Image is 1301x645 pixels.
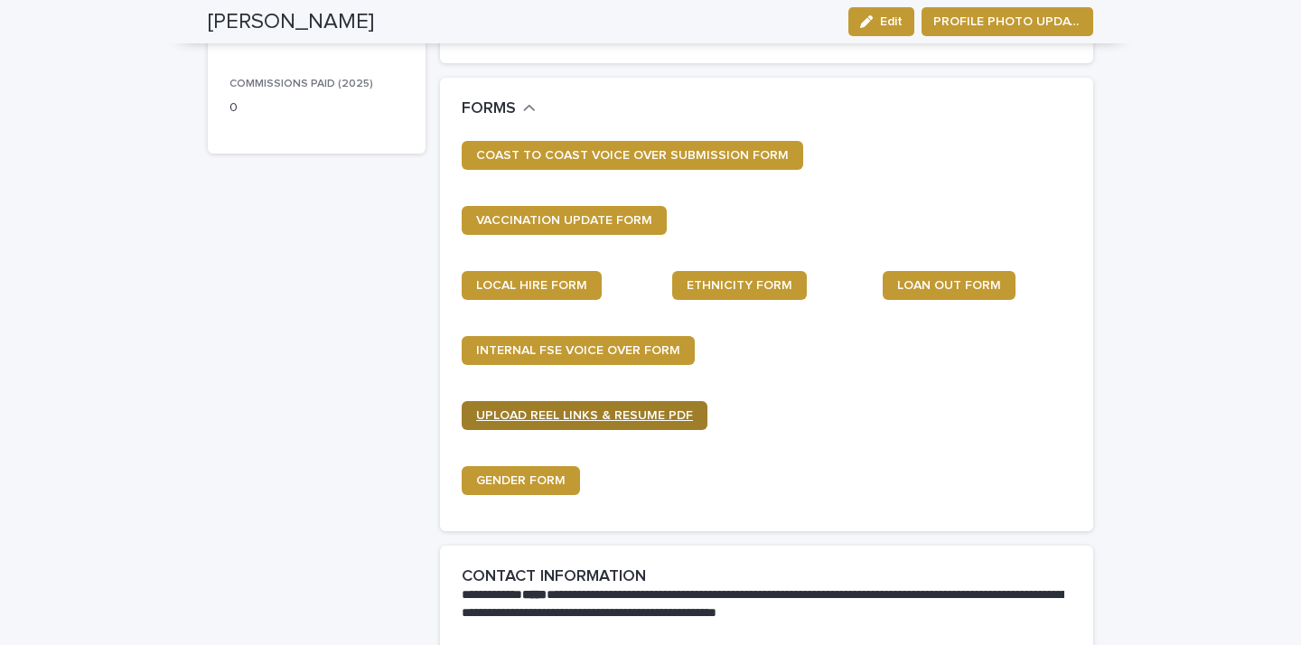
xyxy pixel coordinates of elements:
a: LOCAL HIRE FORM [462,271,602,300]
span: Edit [880,15,903,28]
a: VACCINATION UPDATE FORM [462,206,667,235]
a: ETHNICITY FORM [672,271,807,300]
span: ETHNICITY FORM [687,279,792,292]
span: UPLOAD REEL LINKS & RESUME PDF [476,409,693,422]
span: VACCINATION UPDATE FORM [476,214,652,227]
button: PROFILE PHOTO UPDATE [922,7,1093,36]
span: LOCAL HIRE FORM [476,279,587,292]
h2: FORMS [462,99,516,119]
button: FORMS [462,99,536,119]
span: COMMISSIONS PAID (2025) [229,79,373,89]
span: COAST TO COAST VOICE OVER SUBMISSION FORM [476,149,789,162]
span: PROFILE PHOTO UPDATE [933,13,1081,31]
span: INTERNAL FSE VOICE OVER FORM [476,344,680,357]
a: INTERNAL FSE VOICE OVER FORM [462,336,695,365]
h2: [PERSON_NAME] [208,9,374,35]
span: LOAN OUT FORM [897,279,1001,292]
p: 0 [229,98,404,117]
button: Edit [848,7,914,36]
h2: CONTACT INFORMATION [462,567,646,587]
a: GENDER FORM [462,466,580,495]
span: GENDER FORM [476,474,566,487]
a: UPLOAD REEL LINKS & RESUME PDF [462,401,707,430]
a: COAST TO COAST VOICE OVER SUBMISSION FORM [462,141,803,170]
a: LOAN OUT FORM [883,271,1016,300]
